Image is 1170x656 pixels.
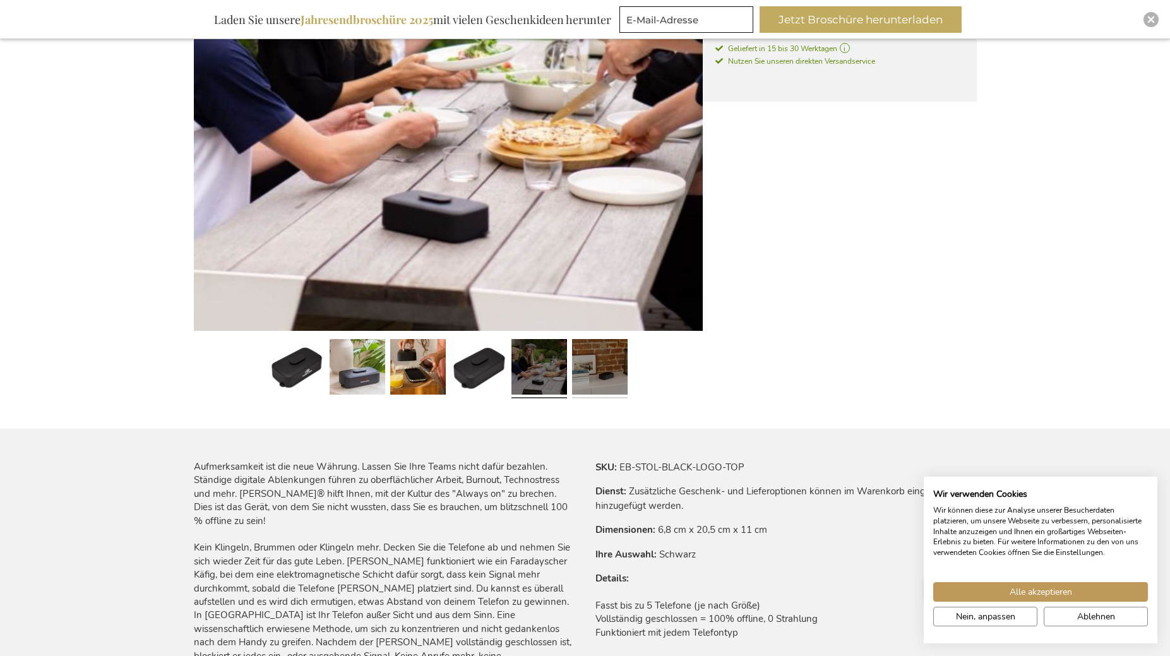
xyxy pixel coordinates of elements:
button: cookie Einstellungen anpassen [933,607,1037,626]
span: Nein, anpassen [956,610,1015,623]
span: Nutzen Sie unseren direkten Versandservice [715,56,875,66]
form: marketing offers and promotions [619,6,757,37]
a: Geliefert in 15 bis 30 Werktagen [715,43,964,54]
a: Stolp Digital Detox Box - Logo On Top [511,334,567,403]
a: Stolp Digital Detox Box - Logo On Top [451,334,506,403]
td: Fasst bis zu 5 Telefone (je nach Größe) Vollständig geschlossen = 100% offline, 0 Strahlung Funkt... [595,585,977,646]
button: Alle verweigern cookies [1044,607,1148,626]
a: Stolp Digital Detox Box - Schwarz [269,334,325,403]
b: Jahresendbroschüre 2025 [301,12,433,27]
a: Stolp Digital Detox Box - Schwarz [330,334,385,403]
input: E-Mail-Adresse [619,6,753,33]
p: Wir können diese zur Analyse unserer Besucherdaten platzieren, um unsere Webseite zu verbessern, ... [933,505,1148,558]
a: Stolp Digital Detox Box - Logo On Top [390,334,446,403]
img: Close [1147,16,1155,23]
button: Akzeptieren Sie alle cookies [933,582,1148,602]
h2: Wir verwenden Cookies [933,489,1148,500]
button: Jetzt Broschüre herunterladen [760,6,962,33]
div: Close [1143,12,1159,27]
span: Alle akzeptieren [1010,585,1072,599]
div: Laden Sie unsere mit vielen Geschenkideen herunter [208,6,617,33]
a: Stolp Digital Detox Box - Logo On Top [572,334,628,403]
span: Ablehnen [1077,610,1115,623]
a: Nutzen Sie unseren direkten Versandservice [715,54,875,67]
